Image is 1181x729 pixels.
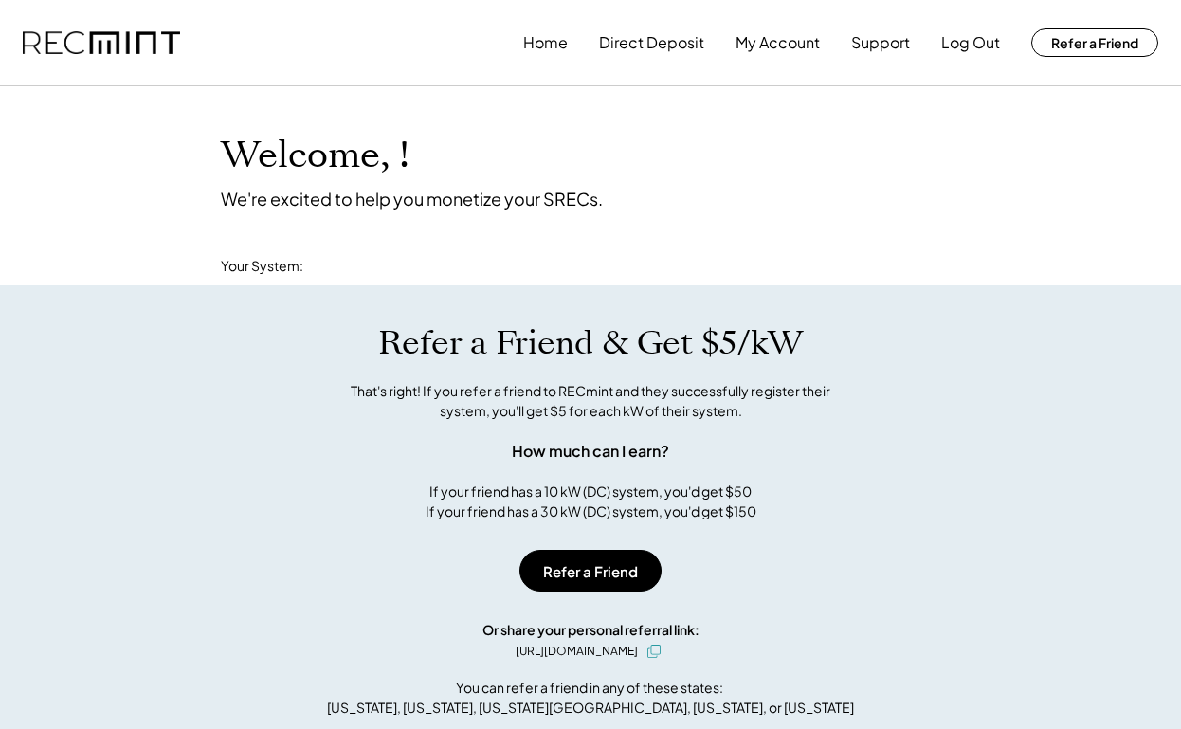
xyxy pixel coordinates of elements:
h1: Refer a Friend & Get $5/kW [378,323,803,363]
button: Refer a Friend [519,550,662,592]
div: If your friend has a 10 kW (DC) system, you'd get $50 If your friend has a 30 kW (DC) system, you... [426,482,756,521]
button: Log Out [941,24,1000,62]
div: Or share your personal referral link: [482,620,700,640]
div: That's right! If you refer a friend to RECmint and they successfully register their system, you'l... [330,381,851,421]
div: You can refer a friend in any of these states: [US_STATE], [US_STATE], [US_STATE][GEOGRAPHIC_DATA... [327,678,854,718]
div: Your System: [221,257,303,276]
div: How much can I earn? [512,440,669,463]
h1: Welcome, ! [221,134,458,178]
button: My Account [736,24,820,62]
button: Refer a Friend [1031,28,1158,57]
div: We're excited to help you monetize your SRECs. [221,188,603,210]
button: Direct Deposit [599,24,704,62]
button: Support [851,24,910,62]
button: click to copy [643,640,665,663]
img: recmint-logotype%403x.png [23,31,180,55]
button: Home [523,24,568,62]
div: [URL][DOMAIN_NAME] [516,643,638,660]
